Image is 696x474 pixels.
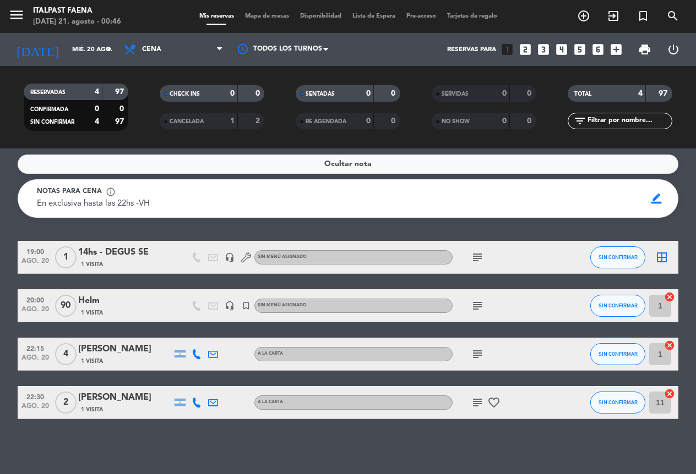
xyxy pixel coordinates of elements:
[37,200,150,208] span: En exclusiva hasta las 22hs -VH
[471,251,484,264] i: subject
[324,158,372,170] span: Ocultar nota
[37,186,102,197] span: Notas para cena
[119,105,126,113] strong: 0
[241,301,251,311] i: turned_in_not
[258,255,307,259] span: Sin menú asignado
[667,43,680,56] i: power_settings_new
[447,46,496,53] span: Reservas para
[536,42,551,57] i: looks_3
[258,351,283,356] span: A LA CARTA
[230,117,235,125] strong: 1
[347,13,401,19] span: Lista de Espera
[21,306,49,318] span: ago. 20
[502,117,507,125] strong: 0
[599,351,638,357] span: SIN CONFIRMAR
[8,37,67,62] i: [DATE]
[258,400,283,404] span: A LA CARTA
[586,115,672,127] input: Filtrar por nombre...
[258,303,307,307] span: Sin menú asignado
[471,396,484,409] i: subject
[81,357,103,366] span: 1 Visita
[95,105,99,113] strong: 0
[664,388,675,399] i: cancel
[78,342,172,356] div: [PERSON_NAME]
[21,257,49,270] span: ago. 20
[574,91,591,97] span: TOTAL
[55,343,77,365] span: 4
[225,301,235,311] i: headset_mic
[30,119,74,125] span: SIN CONFIRMAR
[659,33,688,66] div: LOG OUT
[115,88,126,96] strong: 97
[78,294,172,308] div: Helm
[8,7,25,27] button: menu
[102,43,116,56] i: arrow_drop_down
[106,187,116,197] span: info_outline
[502,90,507,97] strong: 0
[55,246,77,268] span: 1
[30,90,66,95] span: RESERVADAS
[95,118,99,125] strong: 4
[306,91,335,97] span: SENTADAS
[637,9,650,23] i: turned_in_not
[527,117,534,125] strong: 0
[78,245,172,260] div: 14hs - DEGUS SE
[194,13,240,19] span: Mis reservas
[142,46,161,53] span: Cena
[666,9,679,23] i: search
[599,254,638,260] span: SIN CONFIRMAR
[500,42,514,57] i: looks_one
[240,13,295,19] span: Mapa de mesas
[81,260,103,269] span: 1 Visita
[599,399,638,405] span: SIN CONFIRMAR
[21,354,49,367] span: ago. 20
[225,252,235,262] i: headset_mic
[81,308,103,317] span: 1 Visita
[366,117,371,125] strong: 0
[573,42,587,57] i: looks_5
[8,7,25,23] i: menu
[527,90,534,97] strong: 0
[590,343,645,365] button: SIN CONFIRMAR
[646,188,667,209] span: border_color
[638,43,651,56] span: print
[255,117,262,125] strong: 2
[664,340,675,351] i: cancel
[664,291,675,302] i: cancel
[442,119,470,124] span: NO SHOW
[21,403,49,415] span: ago. 20
[21,390,49,403] span: 22:30
[638,90,643,97] strong: 4
[590,392,645,414] button: SIN CONFIRMAR
[599,302,638,308] span: SIN CONFIRMAR
[391,90,398,97] strong: 0
[55,392,77,414] span: 2
[295,13,347,19] span: Disponibilidad
[391,117,398,125] strong: 0
[366,90,371,97] strong: 0
[306,119,346,124] span: RE AGENDADA
[55,295,77,317] span: 90
[33,5,121,16] div: Italpast Faena
[170,91,200,97] span: CHECK INS
[659,90,670,97] strong: 97
[518,42,532,57] i: looks_two
[33,16,121,27] div: [DATE] 21. agosto - 00:46
[170,119,204,124] span: CANCELADA
[401,13,442,19] span: Pre-acceso
[471,348,484,361] i: subject
[115,118,126,125] strong: 97
[78,390,172,405] div: [PERSON_NAME]
[573,114,586,128] i: filter_list
[255,90,262,97] strong: 0
[442,91,469,97] span: SERVIDAS
[442,13,503,19] span: Tarjetas de regalo
[95,88,99,96] strong: 4
[577,9,590,23] i: add_circle_outline
[471,299,484,312] i: subject
[607,9,620,23] i: exit_to_app
[81,405,103,414] span: 1 Visita
[609,42,623,57] i: add_box
[590,246,645,268] button: SIN CONFIRMAR
[30,107,68,112] span: CONFIRMADA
